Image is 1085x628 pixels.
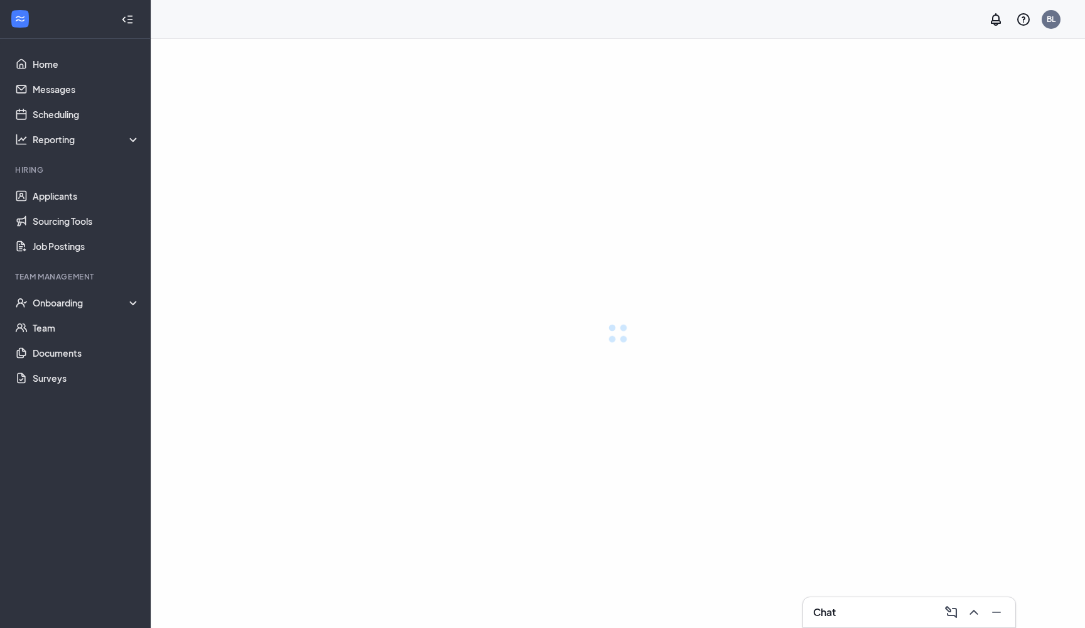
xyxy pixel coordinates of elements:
a: Messages [33,77,140,102]
button: ChevronUp [963,602,983,622]
a: Team [33,315,140,340]
a: Scheduling [33,102,140,127]
a: Surveys [33,365,140,391]
button: ComposeMessage [940,602,960,622]
h3: Chat [813,605,836,619]
div: Team Management [15,271,138,282]
a: Documents [33,340,140,365]
button: Minimize [985,602,1005,622]
svg: WorkstreamLogo [14,13,26,25]
a: Sourcing Tools [33,208,140,234]
svg: Analysis [15,133,28,146]
a: Job Postings [33,234,140,259]
svg: QuestionInfo [1016,12,1031,27]
svg: Notifications [988,12,1003,27]
div: Onboarding [33,296,141,309]
svg: ChevronUp [966,605,981,620]
svg: ComposeMessage [944,605,959,620]
a: Applicants [33,183,140,208]
a: Home [33,51,140,77]
div: BL [1047,14,1055,24]
svg: UserCheck [15,296,28,309]
svg: Minimize [989,605,1004,620]
svg: Collapse [121,13,134,26]
div: Hiring [15,165,138,175]
div: Reporting [33,133,141,146]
